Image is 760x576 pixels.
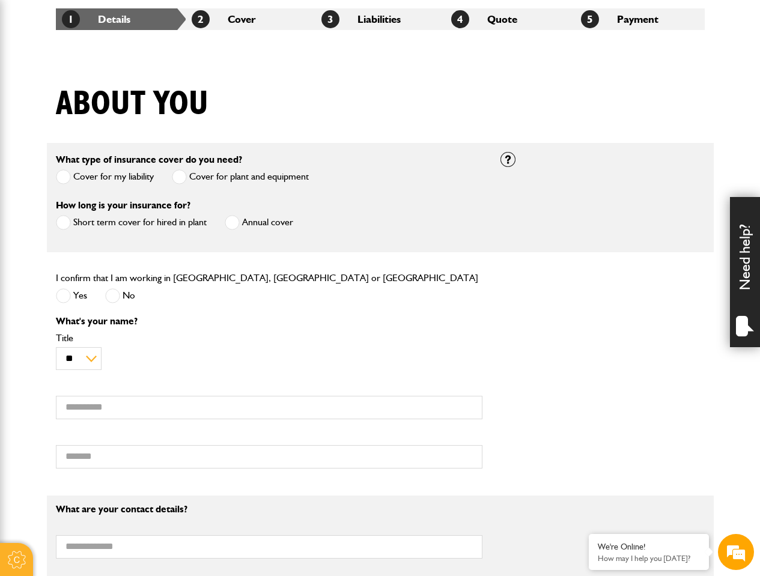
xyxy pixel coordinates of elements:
label: What type of insurance cover do you need? [56,155,242,165]
label: Cover for plant and equipment [172,169,309,184]
p: What's your name? [56,317,482,326]
span: 1 [62,10,80,28]
span: 3 [321,10,339,28]
li: Cover [186,8,315,30]
label: Cover for my liability [56,169,154,184]
span: 4 [451,10,469,28]
h1: About you [56,84,208,124]
li: Details [56,8,186,30]
p: What are your contact details? [56,505,482,514]
span: 2 [192,10,210,28]
label: No [105,288,135,303]
div: Need help? [730,197,760,347]
label: I confirm that I am working in [GEOGRAPHIC_DATA], [GEOGRAPHIC_DATA] or [GEOGRAPHIC_DATA] [56,273,478,283]
label: Annual cover [225,215,293,230]
li: Quote [445,8,575,30]
div: We're Online! [598,542,700,552]
label: Yes [56,288,87,303]
p: How may I help you today? [598,554,700,563]
label: Short term cover for hired in plant [56,215,207,230]
span: 5 [581,10,599,28]
li: Payment [575,8,705,30]
label: How long is your insurance for? [56,201,190,210]
li: Liabilities [315,8,445,30]
label: Title [56,333,482,343]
